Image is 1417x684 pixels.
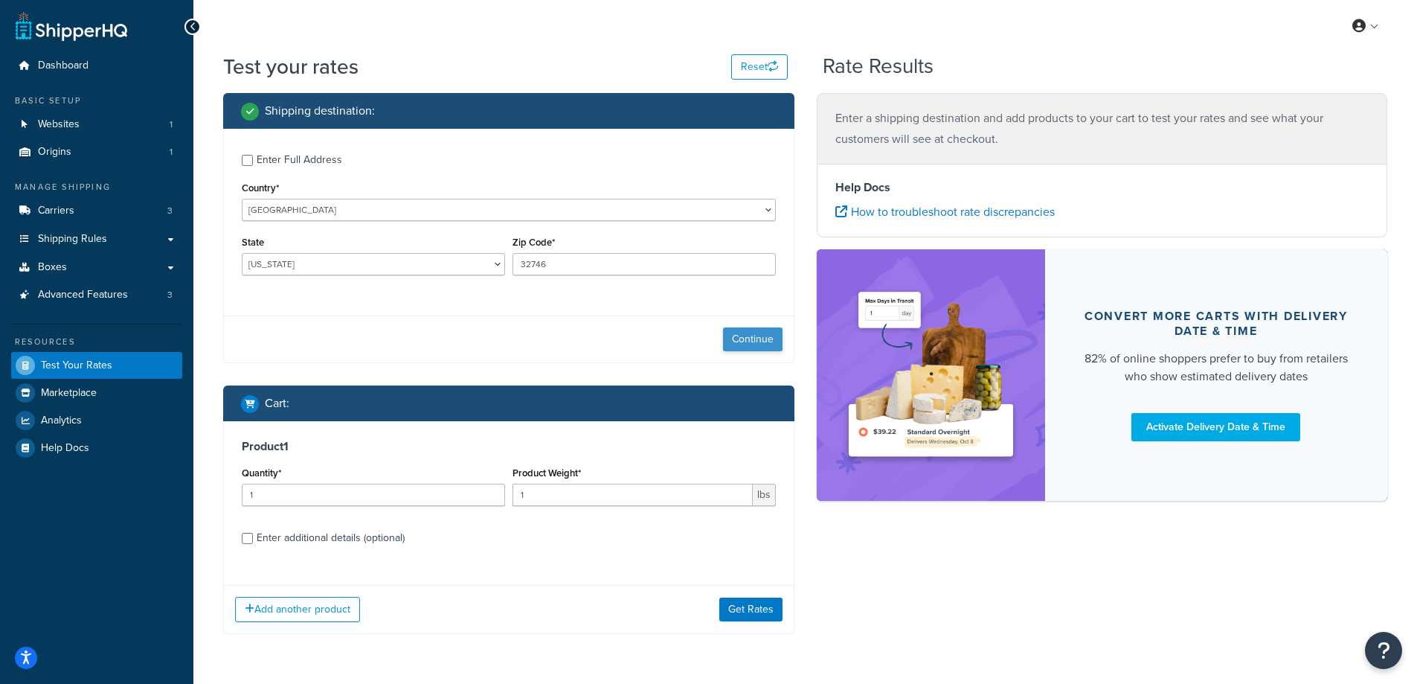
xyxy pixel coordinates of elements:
div: Enter Full Address [257,150,342,170]
a: Shipping Rules [11,226,182,253]
span: Advanced Features [38,289,128,301]
label: Zip Code* [513,237,555,248]
a: Boxes [11,254,182,281]
p: Enter a shipping destination and add products to your cart to test your rates and see what your c... [835,108,1369,150]
a: How to troubleshoot rate discrepancies [835,203,1055,220]
span: Dashboard [38,60,89,72]
span: Boxes [38,261,67,274]
a: Dashboard [11,52,182,80]
h2: Cart : [265,397,289,410]
button: Get Rates [719,598,783,621]
input: Enter Full Address [242,155,253,166]
span: Marketplace [41,387,97,400]
span: Origins [38,146,71,159]
a: Carriers3 [11,197,182,225]
h3: Product 1 [242,439,776,454]
span: Help Docs [41,442,89,455]
button: Continue [723,327,783,351]
a: Analytics [11,407,182,434]
span: 1 [170,118,173,131]
button: Open Resource Center [1365,632,1402,669]
h1: Test your rates [223,52,359,81]
h2: Shipping destination : [265,104,375,118]
div: 82% of online shoppers prefer to buy from retailers who show estimated delivery dates [1081,350,1352,386]
div: Resources [11,336,182,348]
input: 0 [242,484,505,506]
li: Advanced Features [11,281,182,309]
div: Manage Shipping [11,181,182,194]
label: State [242,237,264,248]
span: Test Your Rates [41,359,112,372]
label: Product Weight* [513,467,581,479]
li: Carriers [11,197,182,225]
input: 0.00 [513,484,753,506]
label: Quantity* [242,467,281,479]
span: Carriers [38,205,74,217]
div: Basic Setup [11,95,182,107]
a: Websites1 [11,111,182,138]
li: Websites [11,111,182,138]
a: Advanced Features3 [11,281,182,309]
img: feature-image-ddt-36eae7f7280da8017bfb280eaccd9c446f90b1fe08728e4019434db127062ab4.png [839,272,1023,479]
span: Websites [38,118,80,131]
a: Activate Delivery Date & Time [1131,413,1300,441]
li: Origins [11,138,182,166]
span: 3 [167,205,173,217]
a: Origins1 [11,138,182,166]
h2: Rate Results [823,55,934,78]
button: Reset [731,54,788,80]
label: Country* [242,182,279,194]
a: Marketplace [11,380,182,406]
input: Enter additional details (optional) [242,533,253,544]
span: 1 [170,146,173,159]
h4: Help Docs [835,179,1369,196]
div: Enter additional details (optional) [257,528,405,549]
button: Add another product [235,597,360,622]
span: lbs [753,484,776,506]
a: Help Docs [11,435,182,461]
span: Shipping Rules [38,233,107,246]
span: Analytics [41,415,82,427]
span: 3 [167,289,173,301]
a: Test Your Rates [11,352,182,379]
div: Convert more carts with delivery date & time [1081,309,1352,339]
